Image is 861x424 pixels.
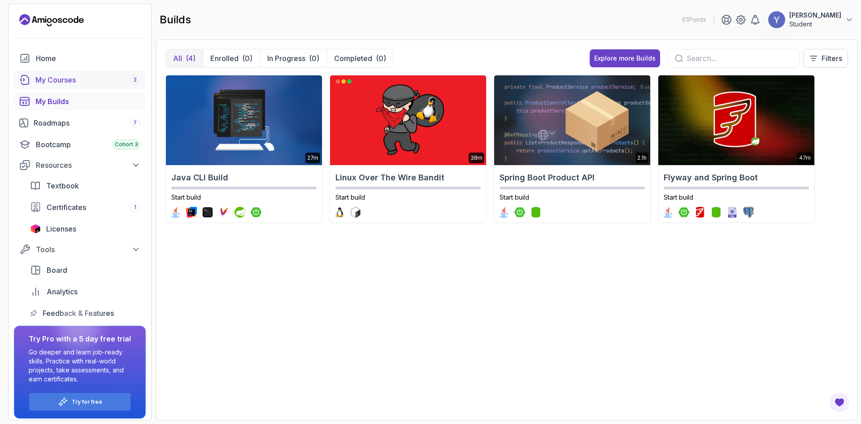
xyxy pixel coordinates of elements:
p: 38m [470,154,483,162]
input: Search... [687,53,792,64]
img: Spring Boot Product API card [494,75,650,165]
p: 61 Points [682,15,706,24]
img: jetbrains icon [30,224,41,233]
button: Filters [803,49,848,68]
span: Analytics [47,286,78,297]
span: Cohort 3 [115,141,138,148]
a: analytics [25,283,146,301]
img: terminal logo [202,207,213,218]
a: licenses [25,220,146,238]
p: [PERSON_NAME] [789,11,841,20]
button: Completed(0) [326,49,393,67]
img: Flyway and Spring Boot card [658,75,814,165]
span: 3 [133,76,137,83]
a: home [14,49,146,67]
div: Explore more Builds [594,54,656,63]
img: spring-boot logo [514,207,525,218]
a: roadmaps [14,114,146,132]
p: Enrolled [210,53,239,64]
span: Start build [335,193,365,201]
div: (0) [376,53,386,64]
button: Explore more Builds [590,49,660,67]
button: Tools [14,241,146,258]
a: Landing page [19,13,84,27]
button: Open Feedback Button [829,392,850,413]
p: Go deeper and learn job-ready skills. Practice with real-world projects, take assessments, and ea... [29,348,131,384]
a: courses [14,71,146,89]
a: Java CLI Build card27mJava CLI BuildStart buildjava logointellij logoterminal logomaven logosprin... [165,75,322,223]
img: spring-data-jpa logo [531,207,541,218]
a: certificates [25,198,146,216]
img: sql logo [727,207,738,218]
div: (4) [186,53,196,64]
span: Textbook [46,180,79,191]
img: spring-boot logo [251,207,261,218]
h2: Linux Over The Wire Bandit [335,171,481,184]
img: spring-boot logo [678,207,689,218]
button: All(4) [166,49,203,67]
img: maven logo [218,207,229,218]
img: Java CLI Build card [166,75,322,165]
button: Enrolled(0) [203,49,260,67]
a: builds [14,92,146,110]
img: spring-data-jpa logo [711,207,722,218]
div: Roadmaps [34,118,140,128]
p: Filters [822,53,842,64]
div: Home [36,53,140,64]
a: Linux Over The Wire Bandit card38mLinux Over The Wire BanditStart buildlinux logobash logo [330,75,487,223]
a: feedback [25,304,146,322]
a: Spring Boot Product API card2.1hSpring Boot Product APIStart buildjava logospring-boot logospring... [494,75,651,223]
div: (0) [309,53,319,64]
img: postgres logo [743,207,754,218]
div: Resources [36,160,140,170]
button: Try for free [29,393,131,411]
img: java logo [662,207,673,218]
a: textbook [25,177,146,195]
h2: Flyway and Spring Boot [664,171,809,184]
span: Start build [500,193,529,201]
span: Certificates [47,202,86,213]
img: intellij logo [186,207,197,218]
span: 7 [133,119,137,127]
img: Linux Over The Wire Bandit card [330,75,486,165]
div: My Courses [35,74,140,85]
span: 1 [134,204,136,211]
button: In Progress(0) [260,49,326,67]
div: Bootcamp [36,139,140,150]
p: In Progress [267,53,305,64]
a: bootcamp [14,136,146,153]
div: (0) [242,53,252,64]
div: My Builds [35,96,140,107]
img: java logo [498,207,509,218]
img: linux logo [334,207,345,218]
h2: builds [160,13,191,27]
a: Flyway and Spring Boot card47mFlyway and Spring BootStart buildjava logospring-boot logoflyway lo... [658,75,815,223]
p: 27m [307,154,318,162]
span: Feedback & Features [43,308,114,319]
div: Tools [36,244,140,255]
a: board [25,261,146,279]
span: Board [47,265,67,275]
a: Try for free [72,398,102,406]
p: 47m [799,154,811,162]
button: Resources [14,157,146,173]
span: Start build [664,193,693,201]
p: 2.1h [637,154,647,162]
h2: Spring Boot Product API [500,171,645,184]
p: Student [789,20,841,29]
img: spring logo [235,207,245,218]
img: user profile image [768,11,785,28]
p: Completed [334,53,372,64]
span: Start build [171,193,201,201]
p: All [173,53,182,64]
button: user profile image[PERSON_NAME]Student [768,11,854,29]
img: flyway logo [695,207,705,218]
img: bash logo [350,207,361,218]
span: Licenses [46,223,76,234]
h2: Java CLI Build [171,171,317,184]
img: java logo [170,207,181,218]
